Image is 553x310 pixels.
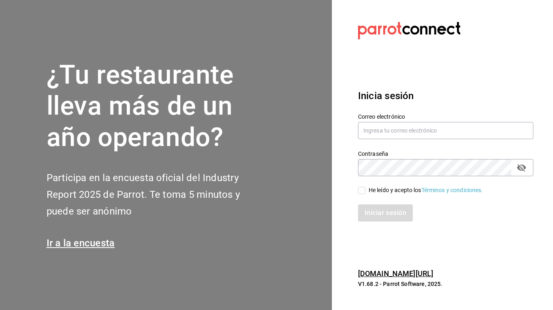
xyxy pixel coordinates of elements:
[358,89,533,103] h3: Inicia sesión
[515,161,528,175] button: passwordField
[47,170,267,219] h2: Participa en la encuesta oficial del Industry Report 2025 de Parrot. Te toma 5 minutos y puede se...
[358,151,533,156] label: Contraseña
[369,186,483,195] div: He leído y acepto los
[358,122,533,139] input: Ingresa tu correo electrónico
[421,187,483,193] a: Términos y condiciones.
[47,237,115,249] a: Ir a la encuesta
[358,269,433,278] a: [DOMAIN_NAME][URL]
[358,280,533,288] p: V1.68.2 - Parrot Software, 2025.
[358,113,533,119] label: Correo electrónico
[47,60,267,153] h1: ¿Tu restaurante lleva más de un año operando?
